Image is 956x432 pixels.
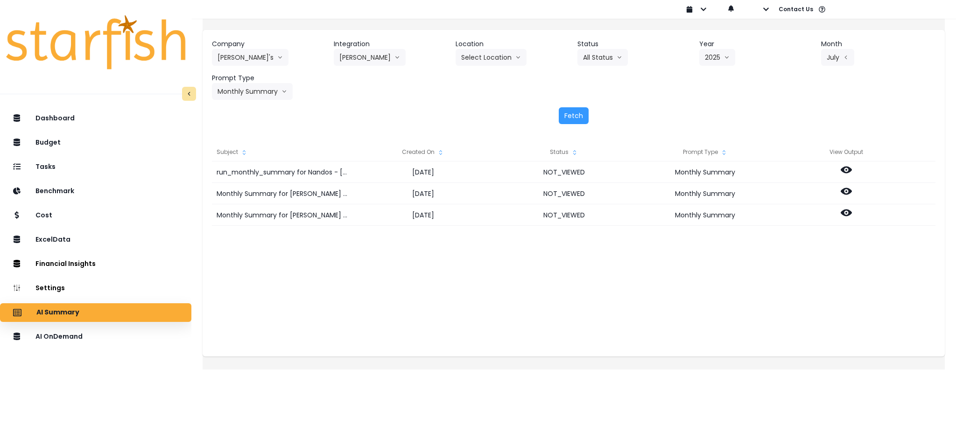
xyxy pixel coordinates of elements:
svg: arrow left line [843,53,849,62]
svg: arrow down line [724,53,730,62]
button: All Statusarrow down line [577,49,628,66]
button: Fetch [559,107,589,124]
p: Dashboard [35,114,75,122]
div: NOT_VIEWED [494,161,635,183]
button: Julyarrow left line [821,49,854,66]
div: Status [494,143,635,161]
svg: arrow down line [617,53,622,62]
div: Monthly Summary [635,161,776,183]
svg: sort [720,149,728,156]
div: View Output [776,143,917,161]
p: Tasks [35,163,56,171]
header: Location [456,39,570,49]
p: Budget [35,139,61,146]
p: Cost [35,211,52,219]
div: [DATE] [353,204,494,226]
header: Status [577,39,692,49]
header: Month [821,39,935,49]
div: NOT_VIEWED [494,204,635,226]
button: [PERSON_NAME]arrow down line [334,49,406,66]
svg: sort [571,149,578,156]
p: Benchmark [35,187,74,195]
button: 2025arrow down line [699,49,735,66]
div: Monthly Summary for [PERSON_NAME] for [DATE] [212,204,352,226]
button: [PERSON_NAME]'sarrow down line [212,49,288,66]
svg: arrow down line [277,53,283,62]
div: [DATE] [353,183,494,204]
svg: sort [240,149,248,156]
header: Prompt Type [212,73,326,83]
div: run_monthly_summary for Nandos - [GEOGRAPHIC_DATA] for [DATE] [212,161,352,183]
svg: arrow down line [281,87,287,96]
svg: arrow down line [394,53,400,62]
div: Monthly Summary for [PERSON_NAME] for [DATE] [212,183,352,204]
div: Created On [353,143,494,161]
div: [DATE] [353,161,494,183]
p: ExcelData [35,236,70,244]
header: Company [212,39,326,49]
div: Prompt Type [635,143,776,161]
button: Monthly Summaryarrow down line [212,83,293,100]
p: AI OnDemand [35,333,83,341]
header: Integration [334,39,448,49]
svg: arrow down line [515,53,521,62]
div: Monthly Summary [635,204,776,226]
div: Subject [212,143,352,161]
div: NOT_VIEWED [494,183,635,204]
button: Select Locationarrow down line [456,49,527,66]
svg: sort [437,149,444,156]
header: Year [699,39,814,49]
div: Monthly Summary [635,183,776,204]
p: AI Summary [36,308,79,317]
